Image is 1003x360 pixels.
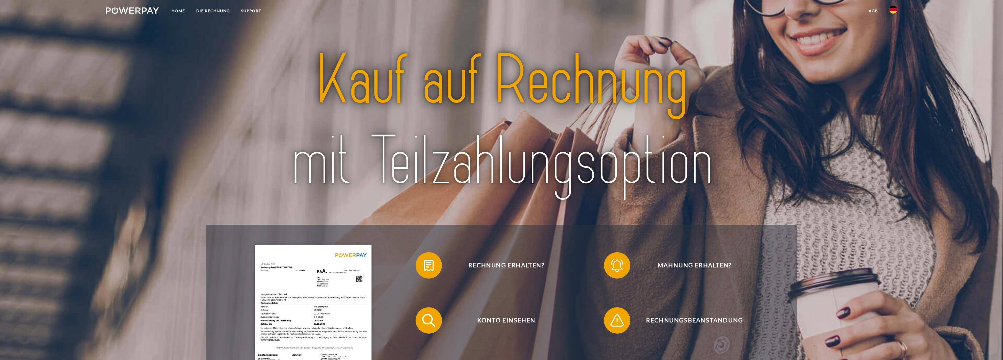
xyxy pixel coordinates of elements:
button: Konto einsehen [416,307,587,334]
img: qb_bell.svg [609,257,625,274]
img: de [889,6,897,14]
img: qb_bill.svg [421,257,437,274]
a: Home [166,5,191,17]
a: DIE RECHNUNG [191,5,235,17]
button: Rechnungsbeanstandung [604,307,775,334]
button: Mahnung erhalten? [604,252,775,279]
img: qb_warning.svg [609,312,625,329]
a: SUPPORT [235,5,267,17]
span: Rechnung erhalten? [425,252,587,279]
img: logo-powerpay-white.svg [106,7,159,14]
span: Rechnungsbeanstandung [614,307,775,334]
span: Konto einsehen [425,307,587,334]
a: agb [863,5,884,17]
img: qb_search.svg [421,312,437,329]
span: Mahnung erhalten? [614,252,775,279]
img: title-powerpay_de.svg [240,36,763,206]
button: Rechnung erhalten? [416,252,587,279]
iframe: Schaltfläche zum Öffnen des Messaging-Fensters [977,334,998,355]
